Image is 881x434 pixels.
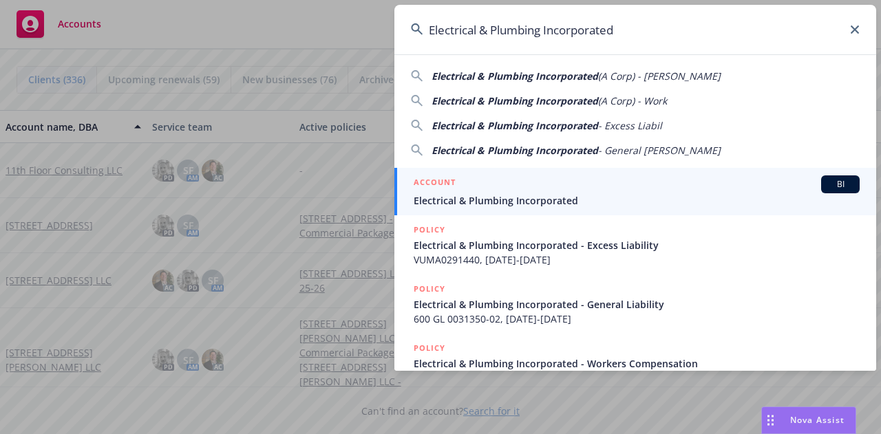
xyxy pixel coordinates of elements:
[414,175,456,192] h5: ACCOUNT
[394,5,876,54] input: Search...
[827,178,854,191] span: BI
[598,144,721,157] span: - General [PERSON_NAME]
[394,215,876,274] a: POLICYElectrical & Plumbing Incorporated - Excess LiabilityVUMA0291440, [DATE]-[DATE]
[790,414,845,426] span: Nova Assist
[414,223,445,237] h5: POLICY
[414,193,860,208] span: Electrical & Plumbing Incorporated
[394,334,876,393] a: POLICYElectrical & Plumbing Incorporated - Workers Compensation
[414,341,445,355] h5: POLICY
[394,168,876,215] a: ACCOUNTBIElectrical & Plumbing Incorporated
[432,144,598,157] span: Electrical & Plumbing Incorporated
[414,252,860,267] span: VUMA0291440, [DATE]-[DATE]
[414,282,445,296] h5: POLICY
[762,407,779,433] div: Drag to move
[598,69,721,83] span: (A Corp) - [PERSON_NAME]
[414,312,860,326] span: 600 GL 0031350-02, [DATE]-[DATE]
[598,119,662,132] span: - Excess Liabil
[598,94,667,107] span: (A Corp) - Work
[394,274,876,334] a: POLICYElectrical & Plumbing Incorporated - General Liability600 GL 0031350-02, [DATE]-[DATE]
[414,297,860,312] span: Electrical & Plumbing Incorporated - General Liability
[761,406,856,434] button: Nova Assist
[432,119,598,132] span: Electrical & Plumbing Incorporated
[432,69,598,83] span: Electrical & Plumbing Incorporated
[432,94,598,107] span: Electrical & Plumbing Incorporated
[414,356,860,371] span: Electrical & Plumbing Incorporated - Workers Compensation
[414,238,860,252] span: Electrical & Plumbing Incorporated - Excess Liability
